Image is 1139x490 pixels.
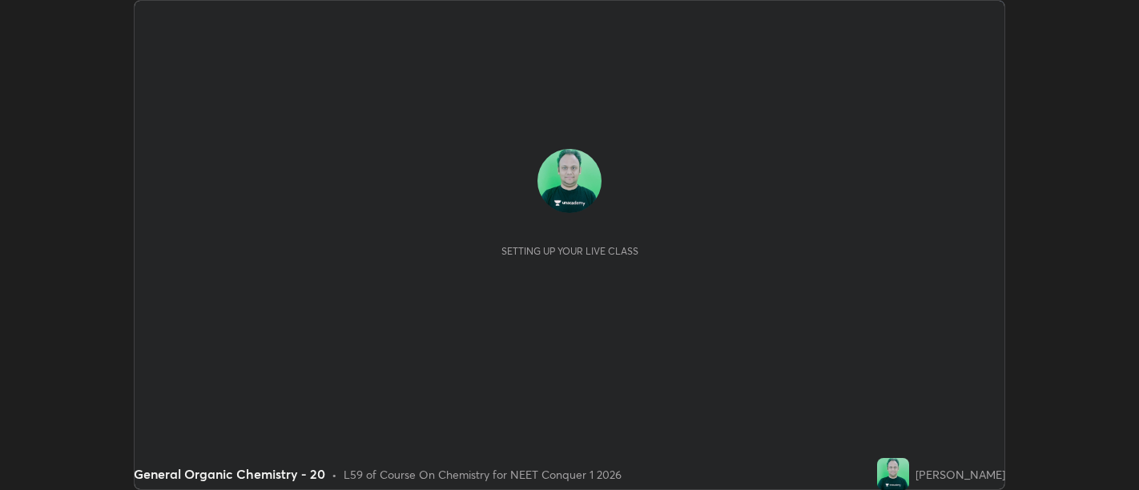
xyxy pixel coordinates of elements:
[134,464,325,484] div: General Organic Chemistry - 20
[916,466,1005,483] div: [PERSON_NAME]
[877,458,909,490] img: c15116c9c47046c1ae843dded7ebbc2a.jpg
[332,466,337,483] div: •
[501,245,638,257] div: Setting up your live class
[344,466,622,483] div: L59 of Course On Chemistry for NEET Conquer 1 2026
[537,149,602,213] img: c15116c9c47046c1ae843dded7ebbc2a.jpg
